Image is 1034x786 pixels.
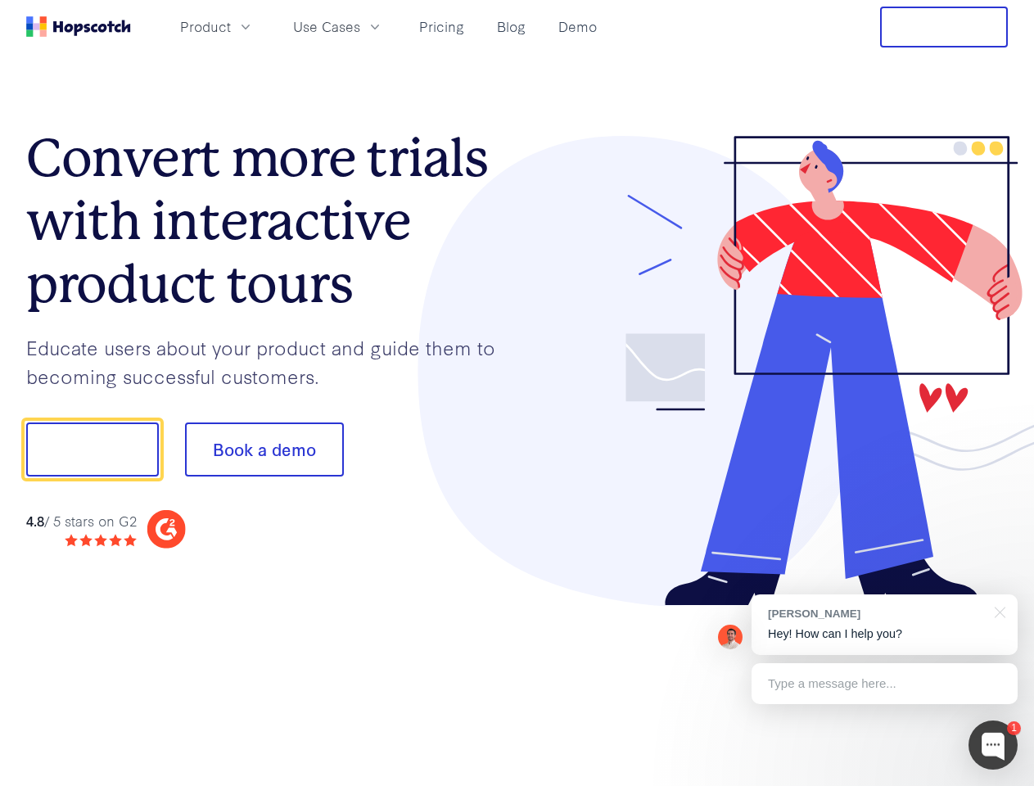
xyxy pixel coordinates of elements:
div: [PERSON_NAME] [768,606,985,621]
a: Demo [552,13,603,40]
button: Use Cases [283,13,393,40]
button: Free Trial [880,7,1008,47]
button: Show me! [26,422,159,477]
strong: 4.8 [26,511,44,530]
button: Product [170,13,264,40]
img: Mark Spera [718,625,743,649]
a: Blog [490,13,532,40]
a: Pricing [413,13,471,40]
button: Book a demo [185,422,344,477]
span: Product [180,16,231,37]
div: / 5 stars on G2 [26,511,137,531]
div: 1 [1007,721,1021,735]
h1: Convert more trials with interactive product tours [26,127,517,315]
a: Home [26,16,131,37]
p: Educate users about your product and guide them to becoming successful customers. [26,333,517,390]
span: Use Cases [293,16,360,37]
div: Type a message here... [752,663,1018,704]
p: Hey! How can I help you? [768,626,1001,643]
